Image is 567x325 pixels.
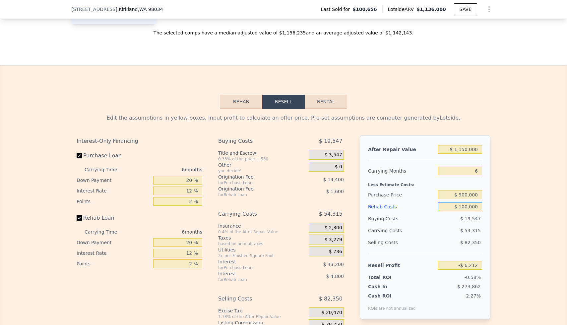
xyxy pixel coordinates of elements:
[324,152,342,158] span: $ 3,547
[77,212,151,224] label: Rehab Loan
[218,277,292,282] div: for Rehab Loan
[368,225,409,237] div: Carrying Costs
[218,186,292,192] div: Origination Fee
[77,258,151,269] div: Points
[218,180,292,186] div: for Purchase Loan
[218,307,306,314] div: Excise Tax
[77,196,151,207] div: Points
[218,150,306,156] div: Title and Escrow
[218,229,306,235] div: 0.4% of the After Repair Value
[352,6,377,13] span: $100,656
[218,265,292,270] div: for Purchase Loan
[77,186,151,196] div: Interest Rate
[218,223,306,229] div: Insurance
[368,201,435,213] div: Rehab Costs
[262,95,305,109] button: Resell
[321,6,353,13] span: Last Sold for
[460,240,481,245] span: $ 82,350
[368,237,435,248] div: Selling Costs
[138,7,163,12] span: , WA 98034
[368,293,416,299] div: Cash ROI
[323,262,344,267] span: $ 43,200
[319,135,343,147] span: $ 19,547
[324,237,342,243] span: $ 3,279
[368,165,435,177] div: Carrying Months
[220,95,262,109] button: Rehab
[77,237,151,248] div: Down Payment
[218,208,292,220] div: Carrying Costs
[368,259,435,271] div: Resell Profit
[218,241,306,246] div: based on annual taxes
[319,293,343,305] span: $ 82,350
[368,274,409,281] div: Total ROI
[218,135,292,147] div: Buying Costs
[77,114,490,122] div: Edit the assumptions in yellow boxes. Input profit to calculate an offer price. Pre-set assumptio...
[460,228,481,233] span: $ 54,315
[368,189,435,201] div: Purchase Price
[368,177,482,189] div: Less Estimate Costs:
[71,24,496,36] div: The selected comps have a median adjusted value of $1,156,235 and an average adjusted value of $1...
[368,213,435,225] div: Buying Costs
[130,227,202,237] div: 6 months
[388,6,416,13] span: Lotside ARV
[335,164,342,170] span: $ 0
[218,246,306,253] div: Utilities
[218,314,306,319] div: 1.78% of the After Repair Value
[368,143,435,155] div: After Repair Value
[457,284,481,289] span: $ 273,862
[218,253,306,258] div: 3¢ per Finished Square Foot
[77,150,151,162] label: Purchase Loan
[368,283,409,290] div: Cash In
[117,6,163,13] span: , Kirkland
[130,164,202,175] div: 6 months
[218,270,292,277] div: Interest
[464,275,481,280] span: -0.58%
[319,208,343,220] span: $ 54,315
[77,215,82,221] input: Rehab Loan
[85,227,128,237] div: Carrying Time
[218,293,292,305] div: Selling Costs
[464,293,481,298] span: -2.27%
[77,248,151,258] div: Interest Rate
[368,299,416,311] div: ROIs are not annualized
[326,189,344,194] span: $ 1,600
[322,310,342,316] span: $ 20,470
[85,164,128,175] div: Carrying Time
[416,7,446,12] span: $1,136,000
[323,177,344,182] span: $ 14,400
[218,258,292,265] div: Interest
[218,192,292,197] div: for Rehab Loan
[218,162,306,168] div: Other
[482,3,496,16] button: Show Options
[218,168,306,174] div: you decide!
[326,274,344,279] span: $ 4,800
[218,174,292,180] div: Origination Fee
[218,235,306,241] div: Taxes
[77,135,202,147] div: Interest-Only Financing
[460,216,481,221] span: $ 19,547
[454,3,477,15] button: SAVE
[305,95,347,109] button: Rental
[71,6,117,13] span: [STREET_ADDRESS]
[77,153,82,158] input: Purchase Loan
[218,156,306,162] div: 0.33% of the price + 550
[324,225,342,231] span: $ 2,300
[77,175,151,186] div: Down Payment
[329,249,342,255] span: $ 736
